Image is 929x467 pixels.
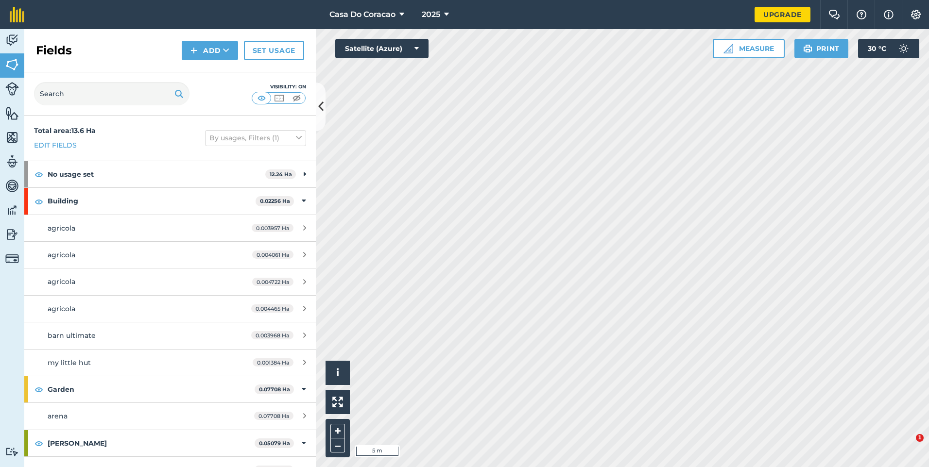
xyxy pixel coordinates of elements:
[256,93,268,103] img: svg+xml;base64,PHN2ZyB4bWxucz0iaHR0cDovL3d3dy53My5vcmcvMjAwMC9zdmciIHdpZHRoPSI1MCIgaGVpZ2h0PSI0MC...
[24,403,316,429] a: arena0.07708 Ha
[252,250,293,259] span: 0.004061 Ha
[205,130,306,146] button: By usages, Filters (1)
[291,93,303,103] img: svg+xml;base64,PHN2ZyB4bWxucz0iaHR0cDovL3d3dy53My5vcmcvMjAwMC9zdmciIHdpZHRoPSI1MCIgaGVpZ2h0PSI0MC...
[803,43,812,54] img: svg+xml;base64,PHN2ZyB4bWxucz0iaHR0cDovL3d3dy53My5vcmcvMjAwMC9zdmciIHdpZHRoPSIxOSIgaGVpZ2h0PSIyNC...
[34,140,77,150] a: Edit fields
[48,224,75,233] span: agricola
[422,9,440,20] span: 2025
[332,397,343,407] img: Four arrows, one pointing top left, one top right, one bottom right and the last bottom left
[251,304,293,313] span: 0.004465 Ha
[34,168,43,180] img: svg+xml;base64,PHN2ZyB4bWxucz0iaHR0cDovL3d3dy53My5vcmcvMjAwMC9zdmciIHdpZHRoPSIxOCIgaGVpZ2h0PSIyNC...
[48,412,68,420] span: arena
[329,9,396,20] span: Casa Do Coracao
[24,376,316,402] div: Garden0.07708 Ha
[48,430,255,456] strong: [PERSON_NAME]
[5,33,19,48] img: svg+xml;base64,PD94bWwgdmVyc2lvbj0iMS4wIiBlbmNvZGluZz0idXRmLTgiPz4KPCEtLSBHZW5lcmF0b3I6IEFkb2JlIE...
[34,384,43,395] img: svg+xml;base64,PHN2ZyB4bWxucz0iaHR0cDovL3d3dy53My5vcmcvMjAwMC9zdmciIHdpZHRoPSIxOCIgaGVpZ2h0PSIyNC...
[335,39,429,58] button: Satellite (Azure)
[24,161,316,187] div: No usage set12.24 Ha
[24,242,316,268] a: agricola0.004061 Ha
[5,154,19,169] img: svg+xml;base64,PD94bWwgdmVyc2lvbj0iMS4wIiBlbmNvZGluZz0idXRmLTgiPz4KPCEtLSBHZW5lcmF0b3I6IEFkb2JlIE...
[190,45,197,56] img: svg+xml;base64,PHN2ZyB4bWxucz0iaHR0cDovL3d3dy53My5vcmcvMjAwMC9zdmciIHdpZHRoPSIxNCIgaGVpZ2h0PSIyNC...
[5,130,19,145] img: svg+xml;base64,PHN2ZyB4bWxucz0iaHR0cDovL3d3dy53My5vcmcvMjAwMC9zdmciIHdpZHRoPSI1NiIgaGVpZ2h0PSI2MC...
[48,250,75,259] span: agricola
[5,447,19,456] img: svg+xml;base64,PD94bWwgdmVyc2lvbj0iMS4wIiBlbmNvZGluZz0idXRmLTgiPz4KPCEtLSBHZW5lcmF0b3I6IEFkb2JlIE...
[24,350,316,376] a: my little hut0.001384 Ha
[5,252,19,266] img: svg+xml;base64,PD94bWwgdmVyc2lvbj0iMS4wIiBlbmNvZGluZz0idXRmLTgiPz4KPCEtLSBHZW5lcmF0b3I6IEFkb2JlIE...
[34,82,189,105] input: Search
[326,361,350,385] button: i
[259,386,290,393] strong: 0.07708 Ha
[5,106,19,120] img: svg+xml;base64,PHN2ZyB4bWxucz0iaHR0cDovL3d3dy53My5vcmcvMjAwMC9zdmciIHdpZHRoPSI1NiIgaGVpZ2h0PSI2MC...
[10,7,24,22] img: fieldmargin Logo
[174,88,184,100] img: svg+xml;base64,PHN2ZyB4bWxucz0iaHR0cDovL3d3dy53My5vcmcvMjAwMC9zdmciIHdpZHRoPSIxOSIgaGVpZ2h0PSIyNC...
[34,437,43,449] img: svg+xml;base64,PHN2ZyB4bWxucz0iaHR0cDovL3d3dy53My5vcmcvMjAwMC9zdmciIHdpZHRoPSIxOCIgaGVpZ2h0PSIyNC...
[24,268,316,295] a: agricola0.004722 Ha
[916,434,924,442] span: 1
[5,203,19,217] img: svg+xml;base64,PD94bWwgdmVyc2lvbj0iMS4wIiBlbmNvZGluZz0idXRmLTgiPz4KPCEtLSBHZW5lcmF0b3I6IEFkb2JlIE...
[34,196,43,207] img: svg+xml;base64,PHN2ZyB4bWxucz0iaHR0cDovL3d3dy53My5vcmcvMjAwMC9zdmciIHdpZHRoPSIxOCIgaGVpZ2h0PSIyNC...
[252,278,293,286] span: 0.004722 Ha
[5,227,19,242] img: svg+xml;base64,PD94bWwgdmVyc2lvbj0iMS4wIiBlbmNvZGluZz0idXRmLTgiPz4KPCEtLSBHZW5lcmF0b3I6IEFkb2JlIE...
[48,277,75,286] span: agricola
[24,296,316,322] a: agricola0.004465 Ha
[755,7,810,22] a: Upgrade
[896,434,919,457] iframe: Intercom live chat
[24,215,316,241] a: agricola0.003957 Ha
[330,438,345,452] button: –
[182,41,238,60] button: Add
[330,424,345,438] button: +
[48,304,75,313] span: agricola
[252,83,306,91] div: Visibility: On
[24,430,316,456] div: [PERSON_NAME]0.05079 Ha
[910,10,922,19] img: A cog icon
[48,188,256,214] strong: Building
[794,39,849,58] button: Print
[723,44,733,53] img: Ruler icon
[828,10,840,19] img: Two speech bubbles overlapping with the left bubble in the forefront
[34,126,96,135] strong: Total area : 13.6 Ha
[336,367,339,379] span: i
[5,179,19,193] img: svg+xml;base64,PD94bWwgdmVyc2lvbj0iMS4wIiBlbmNvZGluZz0idXRmLTgiPz4KPCEtLSBHZW5lcmF0b3I6IEFkb2JlIE...
[5,57,19,72] img: svg+xml;base64,PHN2ZyB4bWxucz0iaHR0cDovL3d3dy53My5vcmcvMjAwMC9zdmciIHdpZHRoPSI1NiIgaGVpZ2h0PSI2MC...
[252,224,293,232] span: 0.003957 Ha
[713,39,785,58] button: Measure
[260,198,290,204] strong: 0.02256 Ha
[868,39,886,58] span: 30 ° C
[259,440,290,447] strong: 0.05079 Ha
[858,39,919,58] button: 30 °C
[251,331,293,339] span: 0.003968 Ha
[24,322,316,349] a: barn ultimate0.003968 Ha
[884,9,894,20] img: svg+xml;base64,PHN2ZyB4bWxucz0iaHR0cDovL3d3dy53My5vcmcvMjAwMC9zdmciIHdpZHRoPSIxNyIgaGVpZ2h0PSIxNy...
[244,41,304,60] a: Set usage
[48,161,265,187] strong: No usage set
[48,376,255,402] strong: Garden
[48,358,91,367] span: my little hut
[5,82,19,96] img: svg+xml;base64,PD94bWwgdmVyc2lvbj0iMS4wIiBlbmNvZGluZz0idXRmLTgiPz4KPCEtLSBHZW5lcmF0b3I6IEFkb2JlIE...
[48,331,96,340] span: barn ultimate
[273,93,285,103] img: svg+xml;base64,PHN2ZyB4bWxucz0iaHR0cDovL3d3dy53My5vcmcvMjAwMC9zdmciIHdpZHRoPSI1MCIgaGVpZ2h0PSI0MC...
[894,39,913,58] img: svg+xml;base64,PD94bWwgdmVyc2lvbj0iMS4wIiBlbmNvZGluZz0idXRmLTgiPz4KPCEtLSBHZW5lcmF0b3I6IEFkb2JlIE...
[270,171,292,178] strong: 12.24 Ha
[24,188,316,214] div: Building0.02256 Ha
[36,43,72,58] h2: Fields
[856,10,867,19] img: A question mark icon
[253,358,293,367] span: 0.001384 Ha
[254,412,293,420] span: 0.07708 Ha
